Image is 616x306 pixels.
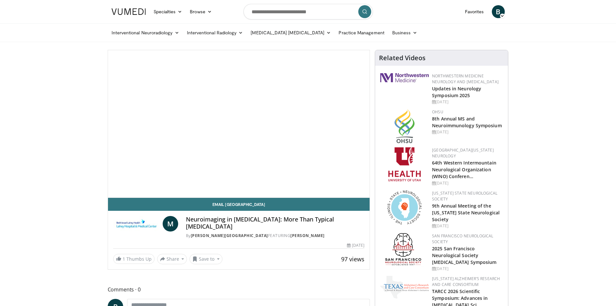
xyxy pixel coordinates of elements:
img: 71a8b48c-8850-4916-bbdd-e2f3ccf11ef9.png.150x105_q85_autocrop_double_scale_upscale_version-0.2.png [387,190,422,224]
div: [DATE] [432,129,503,135]
a: [PERSON_NAME][GEOGRAPHIC_DATA] [191,233,268,238]
a: [PERSON_NAME] [290,233,325,238]
a: Specialties [150,5,186,18]
a: 64th Western Intermountain Neurological Organization (WINO) Conferen… [432,160,496,179]
a: San Francisco Neurological Society [432,233,493,244]
a: Email [GEOGRAPHIC_DATA] [108,198,370,211]
a: 9th Annual Meeting of the [US_STATE] State Neurological Society [432,203,500,222]
a: Favorites [461,5,488,18]
img: c78a2266-bcdd-4805-b1c2-ade407285ecb.png.150x105_q85_autocrop_double_scale_upscale_version-0.2.png [380,276,429,299]
a: B [492,5,505,18]
video-js: Video Player [108,50,370,198]
div: [DATE] [347,243,364,248]
a: 1 Thumbs Up [113,254,155,264]
img: ad8adf1f-d405-434e-aebe-ebf7635c9b5d.png.150x105_q85_autocrop_double_scale_upscale_version-0.2.png [385,233,424,267]
a: Interventional Neuroradiology [108,26,183,39]
a: 8th Annual MS and Neuroimmunology Symposium [432,116,502,129]
span: 97 views [341,255,364,263]
a: Browse [186,5,216,18]
img: VuMedi Logo [112,8,146,15]
img: Lahey Hospital & Medical Center [113,216,160,232]
img: 2a462fb6-9365-492a-ac79-3166a6f924d8.png.150x105_q85_autocrop_double_scale_upscale_version-0.2.jpg [380,73,429,82]
a: [MEDICAL_DATA] [MEDICAL_DATA] [247,26,335,39]
a: Practice Management [335,26,388,39]
div: [DATE] [432,99,503,105]
h4: Neuroimaging in [MEDICAL_DATA]: More Than Typical [MEDICAL_DATA] [186,216,364,230]
a: Business [388,26,421,39]
a: 2025 San Francisco Neurological Society [MEDICAL_DATA] Symposium [432,245,496,265]
div: By FEATURING [186,233,364,239]
button: Save to [189,254,222,264]
div: [DATE] [432,223,503,229]
a: [US_STATE] State Neurological Society [432,190,497,202]
button: Share [157,254,187,264]
a: M [163,216,178,232]
span: 1 [123,256,125,262]
a: [GEOGRAPHIC_DATA][US_STATE] Neurology [432,147,494,159]
a: OHSU [432,109,443,115]
img: da959c7f-65a6-4fcf-a939-c8c702e0a770.png.150x105_q85_autocrop_double_scale_upscale_version-0.2.png [394,109,415,143]
a: Interventional Radiology [183,26,247,39]
a: Northwestern Medicine Neurology and [MEDICAL_DATA] [432,73,499,85]
img: f6362829-b0a3-407d-a044-59546adfd345.png.150x105_q85_autocrop_double_scale_upscale_version-0.2.png [388,147,421,181]
a: Updates in Neurology Symposium 2025 [432,85,481,98]
div: [DATE] [432,266,503,272]
div: [DATE] [432,180,503,186]
input: Search topics, interventions [243,4,373,19]
h4: Related Videos [379,54,426,62]
span: Comments 0 [108,285,370,294]
a: [US_STATE] Alzheimer’s Research and Care Consortium [432,276,500,287]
